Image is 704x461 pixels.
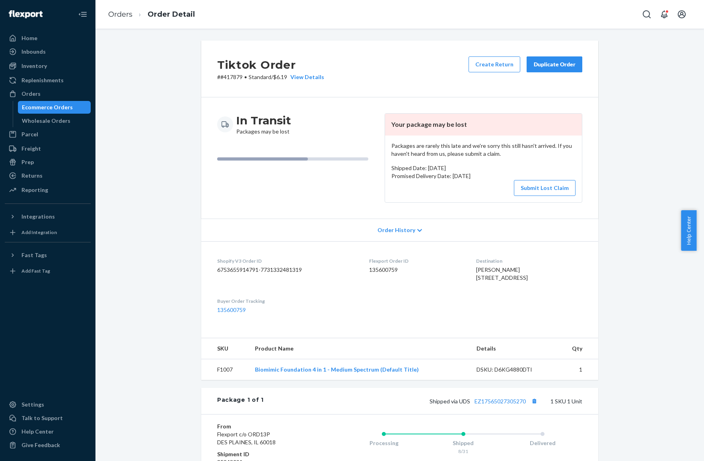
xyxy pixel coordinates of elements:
a: Returns [5,169,91,182]
button: Duplicate Order [527,56,582,72]
div: Processing [344,439,424,447]
button: Open account menu [674,6,690,22]
a: Ecommerce Orders [18,101,91,114]
div: Fast Tags [21,251,47,259]
th: Details [470,338,558,359]
button: Integrations [5,210,91,223]
div: Reporting [21,186,48,194]
a: Home [5,32,91,45]
a: Parcel [5,128,91,141]
div: Orders [21,90,41,98]
div: Package 1 of 1 [217,396,264,406]
div: Ecommerce Orders [22,103,73,111]
div: Freight [21,145,41,153]
a: Add Integration [5,226,91,239]
div: Talk to Support [21,414,63,422]
button: View Details [287,73,324,81]
a: Replenishments [5,74,91,87]
div: Home [21,34,37,42]
div: Returns [21,172,43,180]
a: Freight [5,142,91,155]
h3: In Transit [236,113,291,128]
dt: Flexport Order ID [369,258,463,264]
header: Your package may be lost [385,114,582,136]
div: Wholesale Orders [22,117,70,125]
div: 1 SKU 1 Unit [264,396,582,406]
p: Shipped Date: [DATE] [391,164,576,172]
span: [PERSON_NAME] [STREET_ADDRESS] [476,266,528,281]
a: Reporting [5,184,91,196]
div: Delivered [503,439,582,447]
div: Shipped [424,439,503,447]
button: Copy tracking number [529,396,539,406]
ol: breadcrumbs [102,3,201,26]
button: Create Return [469,56,520,72]
dt: Shipment ID [217,450,312,458]
p: Promised Delivery Date: [DATE] [391,172,576,180]
div: Duplicate Order [533,60,576,68]
p: Packages are rarely this late and we're sorry this still hasn't arrived. If you haven't heard fro... [391,142,576,158]
span: Order History [377,226,415,234]
button: Open notifications [656,6,672,22]
a: Talk to Support [5,412,91,424]
td: F1007 [201,359,249,380]
td: 1 [557,359,598,380]
a: Inbounds [5,45,91,58]
a: Order Detail [148,10,195,19]
div: Packages may be lost [236,113,291,136]
dd: 6753655914791-7731332481319 [217,266,356,274]
button: Help Center [681,210,696,251]
span: Standard [249,74,271,80]
a: Biomimic Foundation 4 in 1 - Medium Spectrum (Default Title) [255,366,419,373]
button: Submit Lost Claim [514,180,576,196]
a: 135600759 [217,306,246,313]
div: Settings [21,401,44,409]
dt: Destination [476,258,582,264]
button: Fast Tags [5,249,91,261]
a: Inventory [5,60,91,72]
span: Flexport c/o ORD13P DES PLAINES, IL 60018 [217,431,276,446]
div: Prep [21,158,34,166]
a: Help Center [5,425,91,438]
th: Qty [557,338,598,359]
th: SKU [201,338,249,359]
a: Add Fast Tag [5,265,91,277]
a: Settings [5,398,91,411]
dt: Buyer Order Tracking [217,298,356,304]
th: Product Name [249,338,470,359]
div: Parcel [21,130,38,138]
div: DSKU: D6KG4880DTI [476,366,551,374]
h2: Tiktok Order [217,56,324,73]
div: Integrations [21,213,55,221]
button: Close Navigation [75,6,91,22]
a: Prep [5,156,91,169]
button: Open Search Box [639,6,655,22]
div: 8/31 [424,448,503,455]
a: Orders [108,10,132,19]
dt: Shopify V3 Order ID [217,258,356,264]
div: Add Integration [21,229,57,236]
span: Shipped via UDS [430,398,539,405]
p: # #417879 / $6.19 [217,73,324,81]
dt: From [217,422,312,430]
a: Wholesale Orders [18,114,91,127]
dd: 135600759 [369,266,463,274]
div: Inventory [21,62,47,70]
button: Give Feedback [5,439,91,451]
div: Replenishments [21,76,64,84]
img: Flexport logo [9,10,43,18]
a: EZ17565027305270 [475,398,526,405]
a: Orders [5,87,91,100]
div: Help Center [21,428,54,436]
span: • [244,74,247,80]
div: Give Feedback [21,441,60,449]
div: Add Fast Tag [21,267,50,274]
div: Inbounds [21,48,46,56]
